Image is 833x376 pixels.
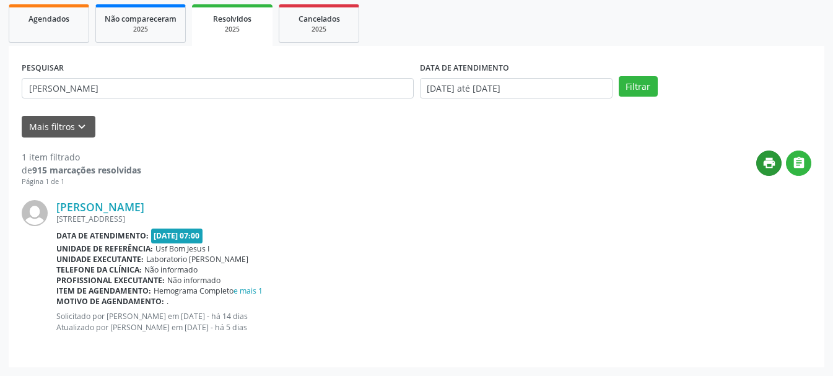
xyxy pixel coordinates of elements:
[151,229,203,243] span: [DATE] 07:00
[56,200,144,214] a: [PERSON_NAME]
[56,243,153,254] b: Unidade de referência:
[22,116,95,138] button: Mais filtroskeyboard_arrow_down
[32,164,141,176] strong: 915 marcações resolvidas
[792,156,806,170] i: 
[420,78,613,99] input: Selecione um intervalo
[75,120,89,134] i: keyboard_arrow_down
[105,25,177,34] div: 2025
[144,265,198,275] span: Não informado
[201,25,264,34] div: 2025
[762,156,776,170] i: print
[22,177,141,187] div: Página 1 de 1
[56,214,811,224] div: [STREET_ADDRESS]
[56,296,164,307] b: Motivo de agendamento:
[167,275,220,286] span: Não informado
[56,275,165,286] b: Profissional executante:
[22,151,141,164] div: 1 item filtrado
[28,14,69,24] span: Agendados
[786,151,811,176] button: 
[288,25,350,34] div: 2025
[56,311,811,332] p: Solicitado por [PERSON_NAME] em [DATE] - há 14 dias Atualizado por [PERSON_NAME] em [DATE] - há 5...
[299,14,340,24] span: Cancelados
[22,200,48,226] img: img
[56,230,149,241] b: Data de atendimento:
[154,286,263,296] span: Hemograma Completo
[420,59,509,78] label: DATA DE ATENDIMENTO
[155,243,209,254] span: Usf Bom Jesus I
[619,76,658,97] button: Filtrar
[22,59,64,78] label: PESQUISAR
[756,151,782,176] button: print
[105,14,177,24] span: Não compareceram
[56,286,151,296] b: Item de agendamento:
[56,254,144,265] b: Unidade executante:
[146,254,248,265] span: Laboratorio [PERSON_NAME]
[22,78,414,99] input: Nome, CNS
[22,164,141,177] div: de
[233,286,263,296] a: e mais 1
[213,14,251,24] span: Resolvidos
[56,265,142,275] b: Telefone da clínica:
[167,296,168,307] span: .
